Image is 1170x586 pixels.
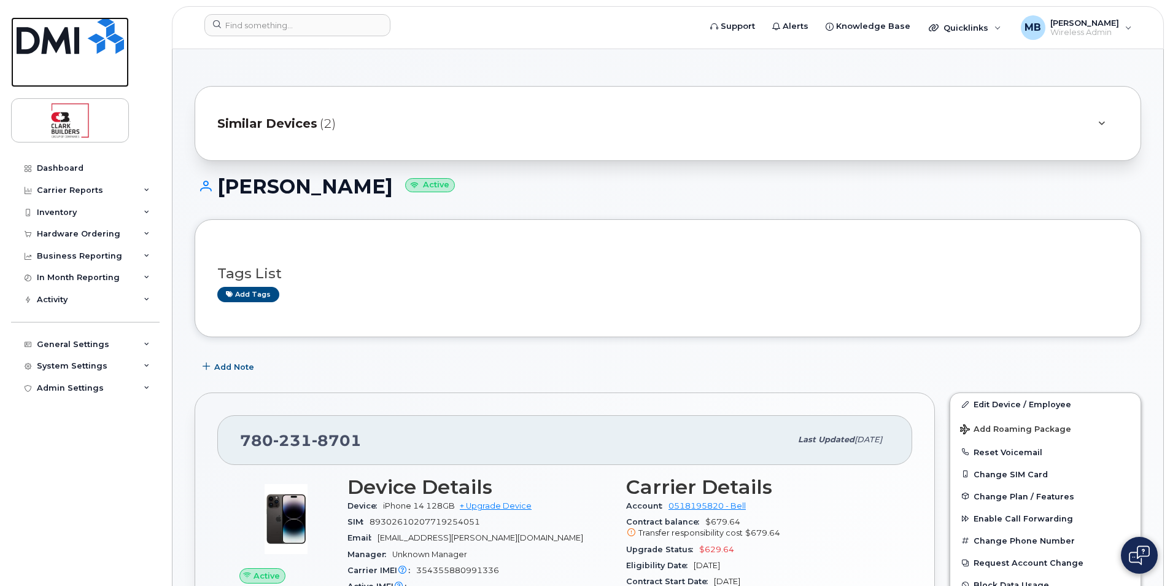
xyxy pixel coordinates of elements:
[347,550,392,559] span: Manager
[694,561,720,570] span: [DATE]
[950,441,1141,463] button: Reset Voicemail
[195,176,1141,197] h1: [PERSON_NAME]
[950,393,1141,415] a: Edit Device / Employee
[854,435,882,444] span: [DATE]
[195,356,265,378] button: Add Note
[626,561,694,570] span: Eligibility Date
[320,115,336,133] span: (2)
[626,577,714,586] span: Contract Start Date
[312,431,362,450] span: 8701
[214,361,254,373] span: Add Note
[950,416,1141,441] button: Add Roaming Package
[392,550,467,559] span: Unknown Manager
[668,501,746,510] a: 0518195820 - Bell
[626,476,890,498] h3: Carrier Details
[626,517,705,526] span: Contract balance
[254,570,280,582] span: Active
[273,431,312,450] span: 231
[217,287,279,302] a: Add tags
[638,528,743,537] span: Transfer responsibility cost
[347,566,416,575] span: Carrier IMEI
[217,266,1118,281] h3: Tags List
[347,517,370,526] span: SIM
[974,514,1073,523] span: Enable Call Forwarding
[960,424,1071,436] span: Add Roaming Package
[699,545,734,554] span: $629.64
[974,491,1074,501] span: Change Plan / Features
[217,115,317,133] span: Similar Devices
[626,545,699,554] span: Upgrade Status
[745,528,780,537] span: $679.64
[950,485,1141,507] button: Change Plan / Features
[798,435,854,444] span: Last updated
[370,517,480,526] span: 89302610207719254051
[405,178,455,192] small: Active
[950,463,1141,485] button: Change SIM Card
[1129,545,1150,565] img: Open chat
[347,501,383,510] span: Device
[383,501,455,510] span: iPhone 14 128GB
[950,529,1141,552] button: Change Phone Number
[416,566,499,575] span: 354355880991336
[347,533,378,542] span: Email
[950,552,1141,574] button: Request Account Change
[347,476,611,498] h3: Device Details
[950,507,1141,529] button: Enable Call Forwarding
[714,577,740,586] span: [DATE]
[240,431,362,450] span: 780
[626,501,668,510] span: Account
[460,501,532,510] a: + Upgrade Device
[249,482,323,556] img: image20231002-3703462-njx0qo.jpeg
[378,533,583,542] span: [EMAIL_ADDRESS][PERSON_NAME][DOMAIN_NAME]
[626,517,890,539] span: $679.64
